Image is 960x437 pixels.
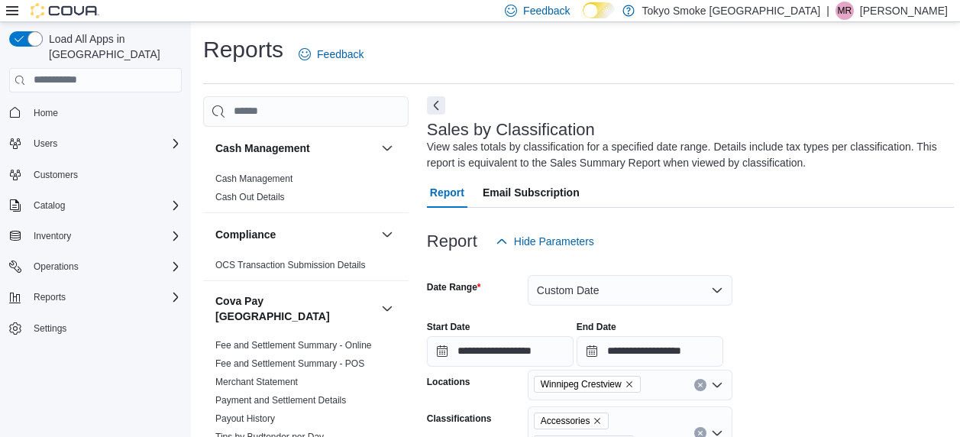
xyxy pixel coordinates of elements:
a: Home [27,104,64,122]
a: Cash Out Details [215,192,285,202]
span: Home [27,103,182,122]
button: Customers [3,163,188,186]
span: Catalog [27,196,182,215]
div: Mariana Reimer [836,2,854,20]
span: Cash Out Details [215,191,285,203]
a: OCS Transaction Submission Details [215,260,366,270]
span: Inventory [27,227,182,245]
span: Winnipeg Crestview [534,376,641,393]
a: Payout History [215,413,275,424]
button: Cova Pay [GEOGRAPHIC_DATA] [378,299,396,318]
button: Open list of options [711,379,723,391]
input: Press the down key to open a popover containing a calendar. [427,336,574,367]
div: Cash Management [203,170,409,212]
button: Remove Winnipeg Crestview from selection in this group [625,380,634,389]
span: Hide Parameters [514,234,594,249]
span: Customers [34,169,78,181]
span: Report [430,177,464,208]
p: | [826,2,829,20]
p: Tokyo Smoke [GEOGRAPHIC_DATA] [642,2,821,20]
button: Users [3,133,188,154]
button: Inventory [27,227,77,245]
a: Fee and Settlement Summary - POS [215,358,364,369]
button: Cova Pay [GEOGRAPHIC_DATA] [215,293,375,324]
button: Next [427,96,445,115]
span: Reports [27,288,182,306]
button: Catalog [27,196,71,215]
button: Custom Date [528,275,732,306]
nav: Complex example [9,95,182,380]
a: Merchant Statement [215,377,298,387]
button: Users [27,134,63,153]
button: Cash Management [378,139,396,157]
span: Settings [34,322,66,335]
span: Accessories [534,413,609,429]
div: View sales totals by classification for a specified date range. Details include tax types per cla... [427,139,946,171]
span: Load All Apps in [GEOGRAPHIC_DATA] [43,31,182,62]
h3: Sales by Classification [427,121,595,139]
span: Users [27,134,182,153]
span: Winnipeg Crestview [541,377,622,392]
span: Home [34,107,58,119]
label: Locations [427,376,470,388]
span: Feedback [317,47,364,62]
span: OCS Transaction Submission Details [215,259,366,271]
span: Fee and Settlement Summary - POS [215,358,364,370]
a: Settings [27,319,73,338]
span: Merchant Statement [215,376,298,388]
span: Reports [34,291,66,303]
a: Customers [27,166,84,184]
button: Clear input [694,379,706,391]
h1: Reports [203,34,283,65]
button: Settings [3,317,188,339]
span: Operations [34,261,79,273]
span: Payment and Settlement Details [215,394,346,406]
button: Compliance [378,225,396,244]
span: Feedback [523,3,570,18]
span: Accessories [541,413,590,429]
button: Reports [27,288,72,306]
button: Inventory [3,225,188,247]
button: Operations [27,257,85,276]
span: Inventory [34,230,71,242]
a: Feedback [293,39,370,70]
label: Start Date [427,321,470,333]
button: Compliance [215,227,375,242]
span: Fee and Settlement Summary - Online [215,339,372,351]
label: Date Range [427,281,481,293]
div: Compliance [203,256,409,280]
label: Classifications [427,413,492,425]
p: [PERSON_NAME] [860,2,948,20]
span: Cash Management [215,173,293,185]
h3: Cash Management [215,141,310,156]
button: Operations [3,256,188,277]
button: Catalog [3,195,188,216]
button: Remove Accessories from selection in this group [593,416,602,426]
button: Home [3,102,188,124]
span: MR [838,2,852,20]
a: Payment and Settlement Details [215,395,346,406]
span: Customers [27,165,182,184]
button: Cash Management [215,141,375,156]
h3: Report [427,232,477,251]
label: End Date [577,321,616,333]
a: Cash Management [215,173,293,184]
input: Press the down key to open a popover containing a calendar. [577,336,723,367]
span: Catalog [34,199,65,212]
span: Users [34,138,57,150]
h3: Compliance [215,227,276,242]
span: Payout History [215,413,275,425]
span: Email Subscription [483,177,580,208]
button: Reports [3,286,188,308]
a: Fee and Settlement Summary - Online [215,340,372,351]
span: Operations [27,257,182,276]
span: Settings [27,319,182,338]
input: Dark Mode [583,2,615,18]
img: Cova [31,3,99,18]
button: Hide Parameters [490,226,600,257]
